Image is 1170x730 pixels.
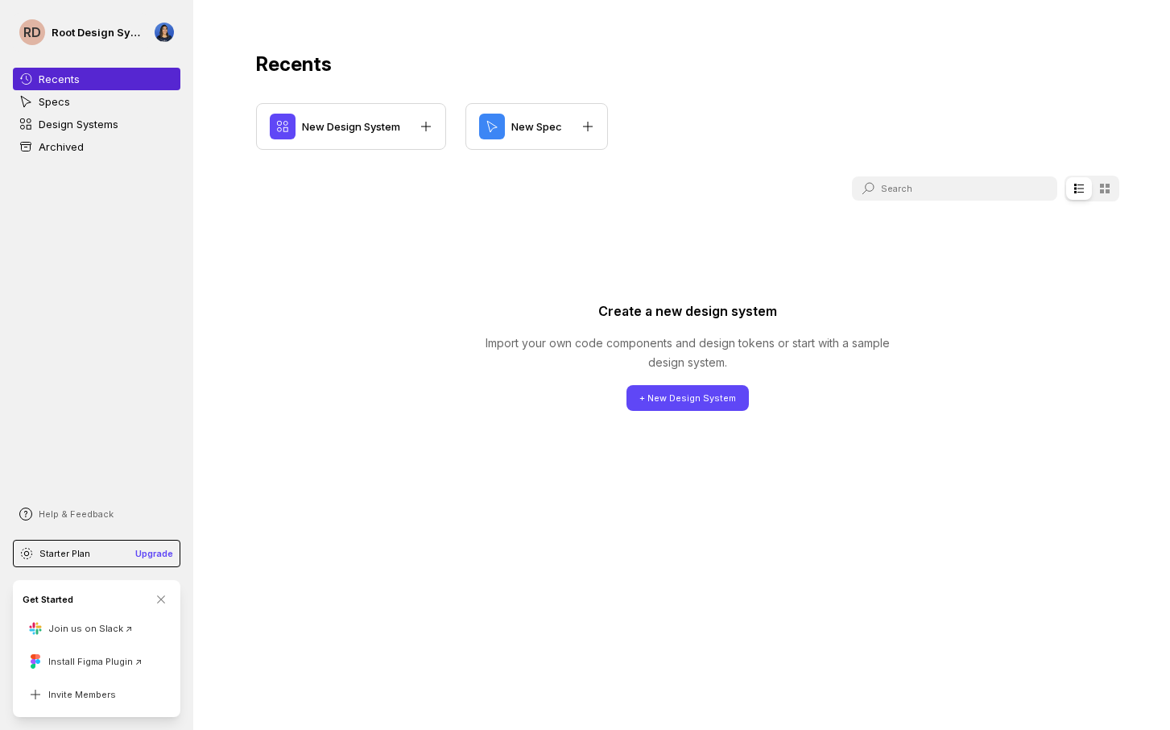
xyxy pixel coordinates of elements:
p: Create a new design system [598,301,777,321]
p: Recents [39,71,80,87]
input: Search [881,176,1028,201]
p: Starter Plan [39,547,90,560]
a: Design Systems [13,113,180,135]
p: Design Systems [39,116,118,132]
p: Import your own code components and design tokens or start with a sample design system. [472,334,903,372]
a: Specs [13,90,180,113]
button: Invite Members [23,682,122,707]
p: Get Started [23,593,73,606]
button: Join us on Slack ↗︎ [23,616,139,641]
p: Help & Feedback [39,508,114,521]
p: Upgrade [135,547,173,560]
p: Specs [39,93,70,110]
button: + New Design System [626,385,749,411]
a: Recents [13,68,180,90]
p: Root Design System [52,24,142,40]
button: Install Figma Plugin ↗︎ [23,648,149,675]
p: RD [23,19,41,45]
a: Archived [13,135,180,158]
p: New Spec [511,118,562,135]
p: Recents [256,52,1119,77]
p: New Design System [302,118,400,135]
p: Archived [39,139,84,155]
